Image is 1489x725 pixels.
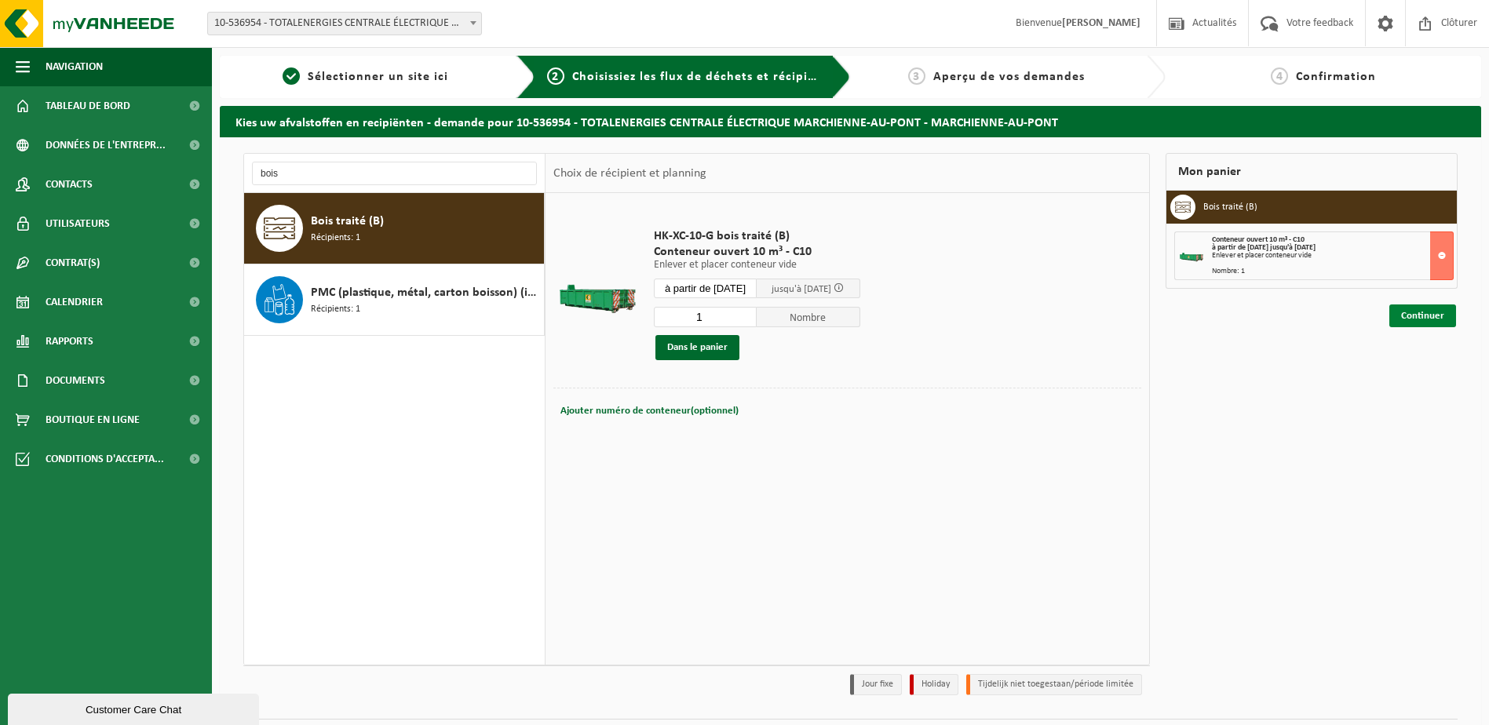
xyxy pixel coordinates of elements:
span: Contacts [46,165,93,204]
h2: Kies uw afvalstoffen en recipiënten - demande pour 10-536954 - TOTALENERGIES CENTRALE ÉLECTRIQUE ... [220,106,1481,137]
h3: Bois traité (B) [1203,195,1257,220]
button: Dans le panier [655,335,739,360]
span: Choisissiez les flux de déchets et récipients [572,71,834,83]
span: Rapports [46,322,93,361]
a: 1Sélectionner un site ici [228,67,504,86]
li: Tijdelijk niet toegestaan/période limitée [966,674,1142,695]
span: Récipients: 1 [311,302,360,317]
span: Données de l'entrepr... [46,126,166,165]
input: Sélectionnez date [654,279,757,298]
button: Ajouter numéro de conteneur(optionnel) [559,400,740,422]
div: Enlever et placer conteneur vide [1212,252,1453,260]
span: PMC (plastique, métal, carton boisson) (industriel) [311,283,540,302]
div: Mon panier [1166,153,1458,191]
span: Documents [46,361,105,400]
span: Sélectionner un site ici [308,71,448,83]
p: Enlever et placer conteneur vide [654,260,860,271]
input: Chercher du matériel [252,162,537,185]
div: Choix de récipient et planning [546,154,714,193]
li: Holiday [910,674,958,695]
strong: [PERSON_NAME] [1062,17,1140,29]
iframe: chat widget [8,690,262,725]
button: Bois traité (B) Récipients: 1 [244,193,545,264]
span: Nombre [757,307,860,327]
span: 2 [547,67,564,85]
span: Tableau de bord [46,86,130,126]
li: Jour fixe [850,674,902,695]
span: Conteneur ouvert 10 m³ - C10 [654,244,860,260]
span: 10-536954 - TOTALENERGIES CENTRALE ÉLECTRIQUE MARCHIENNE-AU-PONT - MARCHIENNE-AU-PONT [208,13,481,35]
span: 1 [283,67,300,85]
span: Récipients: 1 [311,231,360,246]
span: Contrat(s) [46,243,100,282]
span: 10-536954 - TOTALENERGIES CENTRALE ÉLECTRIQUE MARCHIENNE-AU-PONT - MARCHIENNE-AU-PONT [207,12,482,35]
div: Nombre: 1 [1212,268,1453,275]
span: Aperçu de vos demandes [933,71,1085,83]
strong: à partir de [DATE] jusqu'à [DATE] [1212,243,1316,252]
span: Conteneur ouvert 10 m³ - C10 [1212,235,1305,244]
span: Confirmation [1296,71,1376,83]
span: 3 [908,67,925,85]
span: HK-XC-10-G bois traité (B) [654,228,860,244]
span: jusqu'à [DATE] [772,284,831,294]
span: Ajouter numéro de conteneur(optionnel) [560,406,739,416]
span: Calendrier [46,282,103,322]
span: Utilisateurs [46,204,110,243]
a: Continuer [1389,304,1456,327]
span: Bois traité (B) [311,212,384,231]
span: 4 [1271,67,1288,85]
span: Navigation [46,47,103,86]
span: Conditions d'accepta... [46,439,164,479]
button: PMC (plastique, métal, carton boisson) (industriel) Récipients: 1 [244,264,545,336]
span: Boutique en ligne [46,400,140,439]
